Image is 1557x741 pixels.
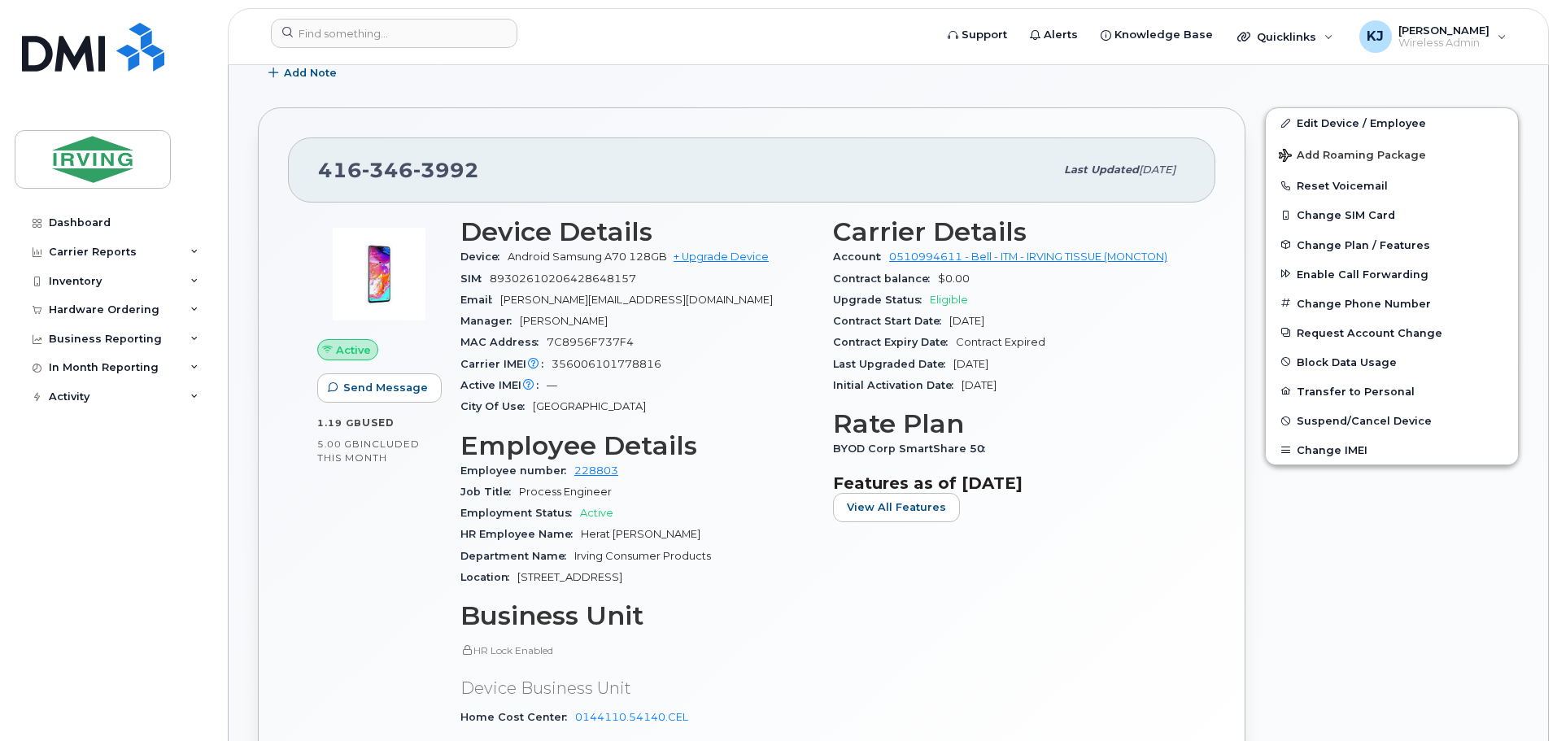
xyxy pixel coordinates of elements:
span: Email [460,294,500,306]
span: MAC Address [460,336,547,348]
span: Quicklinks [1257,30,1316,43]
div: Quicklinks [1226,20,1345,53]
span: Carrier IMEI [460,358,552,370]
span: Contract Expiry Date [833,336,956,348]
span: Wireless Admin [1398,37,1489,50]
span: [STREET_ADDRESS] [517,571,622,583]
span: Contract balance [833,272,938,285]
a: Alerts [1018,19,1089,51]
span: 346 [362,158,413,182]
h3: Device Details [460,217,813,246]
a: 0144110.54140.CEL [575,711,688,723]
span: 416 [318,158,479,182]
button: Add Roaming Package [1266,137,1518,171]
div: Khalid Jabbar [1348,20,1518,53]
span: [PERSON_NAME][EMAIL_ADDRESS][DOMAIN_NAME] [500,294,773,306]
span: Process Engineer [519,486,612,498]
span: 89302610206428648157 [490,272,636,285]
span: Eligible [930,294,968,306]
span: Suspend/Cancel Device [1297,415,1432,427]
button: Change IMEI [1266,435,1518,464]
button: Add Note [258,59,351,88]
span: HR Employee Name [460,528,581,540]
span: Add Note [284,65,337,81]
span: used [362,416,395,429]
p: HR Lock Enabled [460,643,813,657]
p: Device Business Unit [460,677,813,700]
span: [DATE] [1139,163,1175,176]
span: Android Samsung A70 128GB [508,251,667,263]
span: Herat [PERSON_NAME] [581,528,700,540]
button: Enable Call Forwarding [1266,259,1518,289]
span: 1.19 GB [317,417,362,429]
a: Support [936,19,1018,51]
span: Contract Start Date [833,315,949,327]
span: [PERSON_NAME] [1398,24,1489,37]
span: Active [580,507,613,519]
span: SIM [460,272,490,285]
h3: Employee Details [460,431,813,460]
a: Edit Device / Employee [1266,108,1518,137]
span: Employment Status [460,507,580,519]
img: image20231002-3703462-104ph8m.jpeg [330,225,428,323]
span: 7C8956F737F4 [547,336,634,348]
span: [PERSON_NAME] [520,315,608,327]
h3: Features as of [DATE] [833,473,1186,493]
span: Home Cost Center [460,711,575,723]
span: Department Name [460,550,574,562]
span: [DATE] [949,315,984,327]
span: Change Plan / Features [1297,238,1430,251]
button: Request Account Change [1266,318,1518,347]
span: Irving Consumer Products [574,550,711,562]
span: [DATE] [953,358,988,370]
button: View All Features [833,493,960,522]
a: + Upgrade Device [674,251,769,263]
a: 228803 [574,464,618,477]
span: Add Roaming Package [1279,149,1426,164]
input: Find something... [271,19,517,48]
span: $0.00 [938,272,970,285]
a: 0510994611 - Bell - ITM - IRVING TISSUE (MONCTON) [889,251,1167,263]
span: Enable Call Forwarding [1297,268,1428,280]
span: 3992 [413,158,479,182]
span: Employee number [460,464,574,477]
h3: Rate Plan [833,409,1186,438]
span: Active [336,342,371,358]
button: Send Message [317,373,442,403]
span: included this month [317,438,420,464]
span: — [547,379,557,391]
span: 5.00 GB [317,438,360,450]
span: View All Features [847,499,946,515]
span: [DATE] [962,379,997,391]
span: Last updated [1064,163,1139,176]
span: [GEOGRAPHIC_DATA] [533,400,646,412]
button: Change Phone Number [1266,289,1518,318]
span: BYOD Corp SmartShare 50 [833,442,993,455]
span: Last Upgraded Date [833,358,953,370]
button: Change Plan / Features [1266,230,1518,259]
span: 356006101778816 [552,358,661,370]
span: Active IMEI [460,379,547,391]
span: Location [460,571,517,583]
span: Upgrade Status [833,294,930,306]
span: Job Title [460,486,519,498]
h3: Carrier Details [833,217,1186,246]
span: Manager [460,315,520,327]
span: Account [833,251,889,263]
span: Support [962,27,1007,43]
span: Send Message [343,380,428,395]
span: City Of Use [460,400,533,412]
span: Initial Activation Date [833,379,962,391]
span: Device [460,251,508,263]
a: Knowledge Base [1089,19,1224,51]
span: Knowledge Base [1114,27,1213,43]
span: KJ [1367,27,1384,46]
button: Block Data Usage [1266,347,1518,377]
span: Contract Expired [956,336,1045,348]
h3: Business Unit [460,601,813,630]
button: Suspend/Cancel Device [1266,406,1518,435]
button: Reset Voicemail [1266,171,1518,200]
button: Transfer to Personal [1266,377,1518,406]
span: Alerts [1044,27,1078,43]
button: Change SIM Card [1266,200,1518,229]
